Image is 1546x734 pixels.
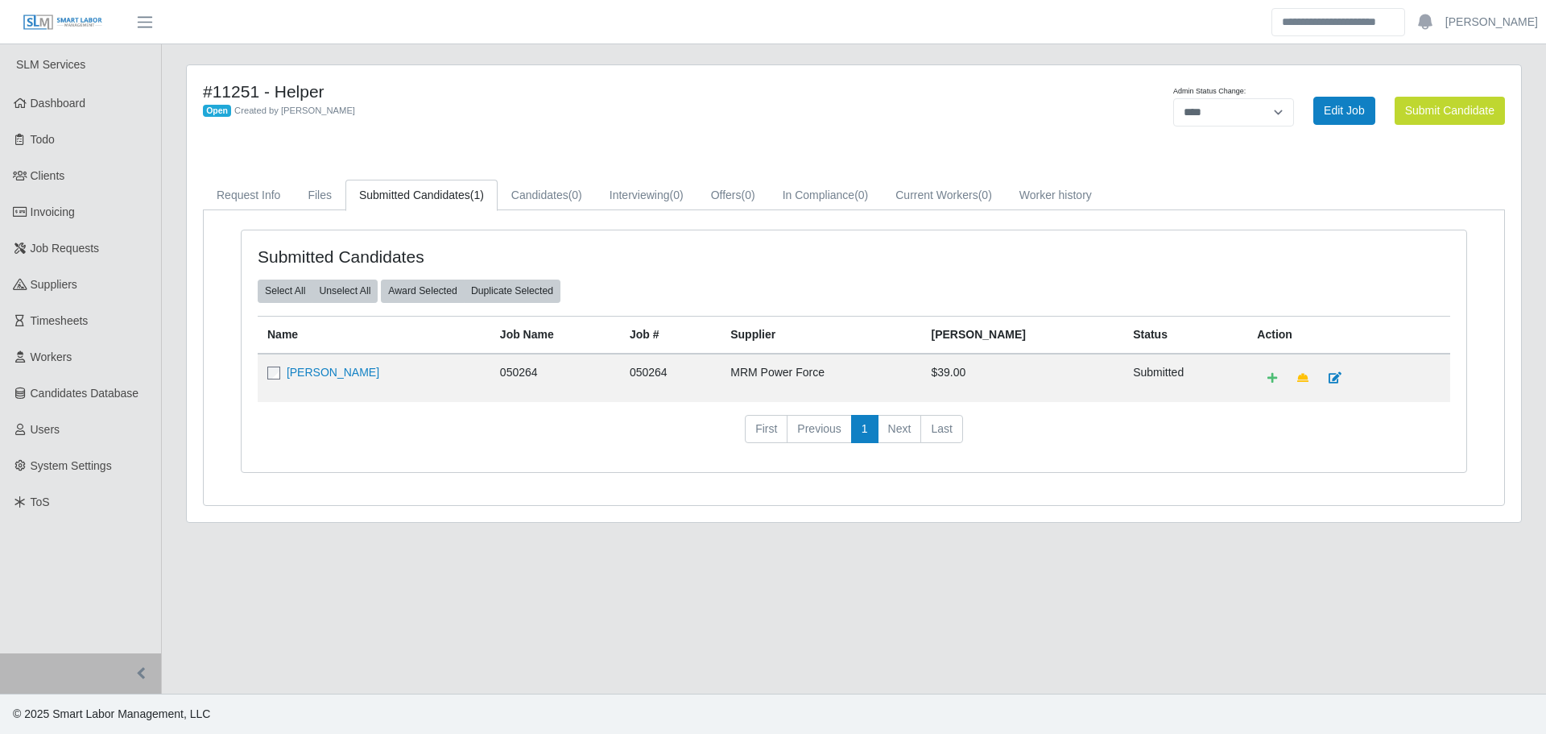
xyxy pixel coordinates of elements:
th: [PERSON_NAME] [922,316,1124,354]
a: 1 [851,415,878,444]
span: Invoicing [31,205,75,218]
td: 050264 [490,354,620,402]
button: Award Selected [381,280,465,302]
span: Users [31,423,60,436]
a: [PERSON_NAME] [287,366,379,379]
a: Candidates [498,180,596,211]
a: Request Info [203,180,294,211]
td: MRM Power Force [721,354,921,402]
span: Created by [PERSON_NAME] [234,106,355,115]
a: Files [294,180,345,211]
th: Supplier [721,316,921,354]
span: Open [203,105,231,118]
img: SLM Logo [23,14,103,31]
span: Clients [31,169,65,182]
td: submitted [1123,354,1247,402]
h4: Submitted Candidates [258,247,741,267]
span: © 2025 Smart Labor Management, LLC [13,707,210,720]
th: Job # [620,316,721,354]
nav: pagination [258,415,1450,457]
td: $39.00 [922,354,1124,402]
span: Job Requests [31,242,100,255]
th: Job Name [490,316,620,354]
span: Timesheets [31,314,89,327]
span: Dashboard [31,97,86,110]
span: (0) [568,189,582,201]
a: [PERSON_NAME] [1445,14,1538,31]
span: Candidates Database [31,387,139,400]
a: Add Default Cost Code [1257,364,1288,392]
button: Unselect All [312,280,378,302]
a: Offers [697,180,769,211]
div: bulk actions [258,280,378,302]
h4: #11251 - Helper [203,81,953,102]
a: Worker history [1006,180,1106,211]
span: (0) [742,189,755,201]
a: In Compliance [769,180,883,211]
span: (1) [470,189,484,201]
th: Status [1123,316,1247,354]
span: (0) [670,189,684,201]
th: Action [1247,316,1450,354]
a: Interviewing [596,180,697,211]
a: Current Workers [882,180,1006,211]
span: Workers [31,350,72,363]
span: SLM Services [16,58,85,71]
span: Suppliers [31,278,77,291]
span: (0) [978,189,992,201]
span: ToS [31,496,50,508]
span: (0) [854,189,868,201]
button: Select All [258,280,312,302]
a: Edit Job [1313,97,1375,125]
a: Submitted Candidates [345,180,498,211]
div: bulk actions [381,280,560,302]
label: Admin Status Change: [1173,86,1246,97]
button: Submit Candidate [1395,97,1505,125]
a: Make Team Lead [1287,364,1319,392]
span: System Settings [31,459,112,472]
th: Name [258,316,490,354]
button: Duplicate Selected [464,280,560,302]
input: Search [1271,8,1405,36]
span: Todo [31,133,55,146]
td: 050264 [620,354,721,402]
